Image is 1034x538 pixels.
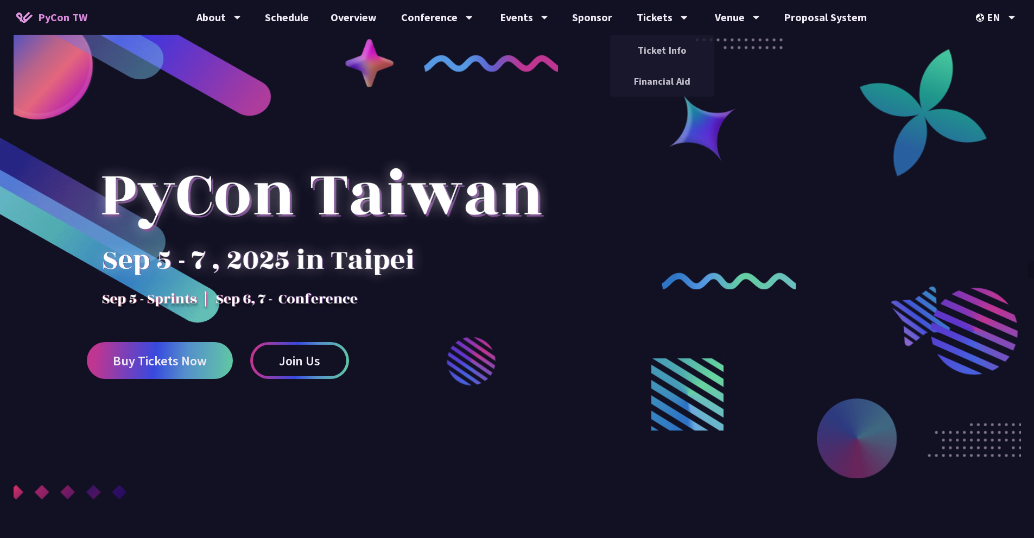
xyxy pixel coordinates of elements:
img: Locale Icon [976,14,987,22]
img: Home icon of PyCon TW 2025 [16,12,33,23]
span: Join Us [279,354,320,368]
img: curly-2.e802c9f.png [662,273,796,289]
span: Buy Tickets Now [113,354,207,368]
a: Buy Tickets Now [87,342,233,379]
img: curly-1.ebdbada.png [424,55,559,72]
a: Join Us [250,342,349,379]
a: PyCon TW [5,4,98,31]
span: PyCon TW [38,9,87,26]
a: Financial Aid [610,68,714,94]
a: Ticket Info [610,37,714,63]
